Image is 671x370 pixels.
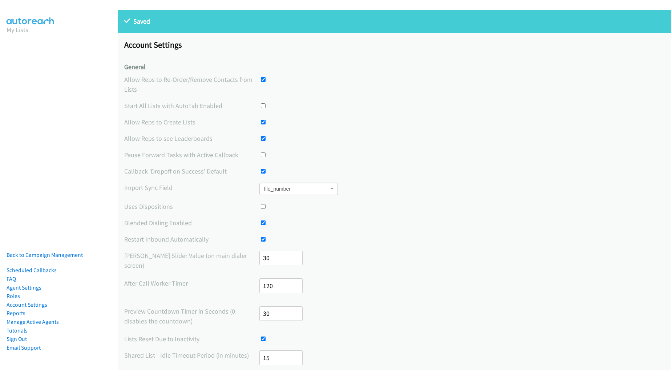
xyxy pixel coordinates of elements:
label: Lists Reset Due to Inactivity [124,334,259,344]
label: Uses Dispositions [124,202,259,211]
a: Agent Settings [7,284,41,291]
a: Email Support [7,344,41,351]
a: Roles [7,293,20,299]
a: My Lists [7,25,28,34]
a: Scheduled Callbacks [7,267,57,274]
a: Account Settings [7,301,47,308]
h4: General [124,63,664,71]
span: file_number [264,185,329,192]
label: Import Sync Field [124,183,259,192]
a: FAQ [7,275,16,282]
label: Start All Lists with AutoTab Enabled [124,101,259,111]
label: [PERSON_NAME] Slider Value (on main dialer screen) [124,251,259,270]
span: file_number [259,183,338,195]
a: Tutorials [7,327,28,334]
label: Shared List - Idle Timeout Period (in minutes) [124,350,259,360]
label: Restart Inbound Automatically [124,234,259,244]
label: Allow Reps to see Leaderboards [124,134,259,143]
label: Callback 'Dropoff on Success' Default [124,166,259,176]
p: Saved [124,16,664,26]
a: Manage Active Agents [7,318,59,325]
label: Allow Reps to Create Lists [124,117,259,127]
a: Back to Campaign Management [7,251,83,258]
label: Blended Dialing Enabled [124,218,259,228]
label: Pause Forward Tasks with Active Callback [124,150,259,160]
label: Preview Countdown Timer in Seconds (0 disables the countdown) [124,306,259,326]
a: Sign Out [7,335,27,342]
label: Allow Reps to Re-Order/Remove Contacts from Lists [124,75,259,94]
h1: Account Settings [124,40,664,50]
label: After Call Worker Timer [124,278,259,288]
a: Reports [7,310,25,317]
